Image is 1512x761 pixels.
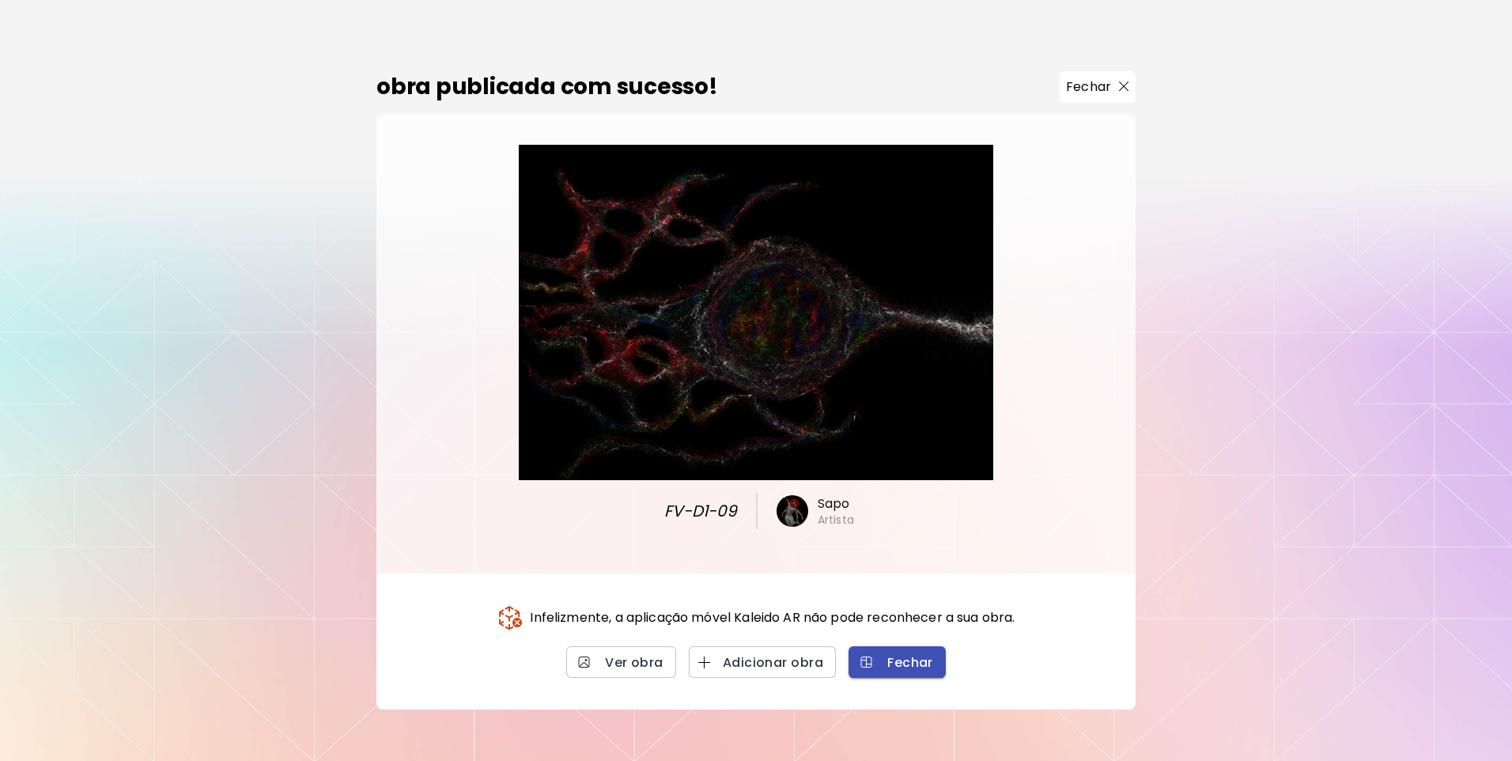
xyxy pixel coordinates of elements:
[1060,71,1136,103] button: Fechar
[818,495,854,513] h6: Sapo
[566,646,676,678] a: Ver obra
[861,654,933,671] span: Fechar
[376,70,718,104] h2: obra publicada com sucesso!
[530,608,1015,627] p: Infelizmente, a aplicação móvel Kaleido AR não pode reconhecer a sua obra.
[1066,78,1111,97] p: Fechar
[661,499,737,523] span: FV-D1-09
[689,646,836,678] button: Adicionar obra
[579,654,663,671] span: Ver obra
[849,646,946,678] button: Fechar
[701,654,823,671] span: Adicionar obra
[519,145,993,481] img: large.webp
[818,513,854,527] h6: Artista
